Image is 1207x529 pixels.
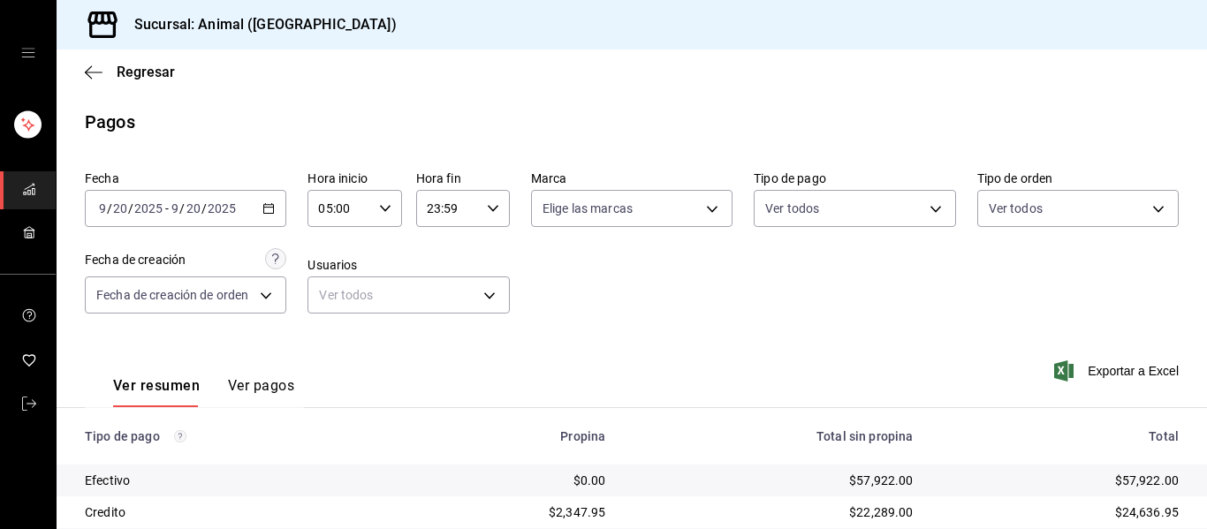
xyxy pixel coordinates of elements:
[307,172,401,185] label: Hora inicio
[1058,360,1179,382] button: Exportar a Excel
[424,429,605,443] div: Propina
[634,429,913,443] div: Total sin propina
[201,201,207,215] span: /
[112,201,128,215] input: --
[307,276,509,314] div: Ver todos
[228,377,294,407] button: Ver pagos
[179,201,185,215] span: /
[107,201,112,215] span: /
[171,201,179,215] input: --
[85,503,396,521] div: Credito
[85,429,396,443] div: Tipo de pago
[634,503,913,521] div: $22,289.00
[634,472,913,489] div: $57,922.00
[989,200,1043,217] span: Ver todos
[133,201,163,215] input: ----
[307,259,509,271] label: Usuarios
[113,377,200,407] button: Ver resumen
[85,472,396,489] div: Efectivo
[85,109,135,135] div: Pagos
[85,172,286,185] label: Fecha
[174,430,186,442] svg: Los pagos realizados con Pay y otras terminales son montos brutos.
[85,64,175,80] button: Regresar
[416,172,510,185] label: Hora fin
[98,201,107,215] input: --
[128,201,133,215] span: /
[21,46,35,60] button: open drawer
[754,172,955,185] label: Tipo de pago
[543,200,633,217] span: Elige las marcas
[117,64,175,80] span: Regresar
[186,201,201,215] input: --
[942,472,1179,489] div: $57,922.00
[424,503,605,521] div: $2,347.95
[85,251,186,269] div: Fecha de creación
[977,172,1179,185] label: Tipo de orden
[207,201,237,215] input: ----
[96,286,248,304] span: Fecha de creación de orden
[765,200,819,217] span: Ver todos
[113,377,294,407] div: navigation tabs
[165,201,169,215] span: -
[424,472,605,489] div: $0.00
[942,503,1179,521] div: $24,636.95
[942,429,1179,443] div: Total
[531,172,733,185] label: Marca
[120,14,397,35] h3: Sucursal: Animal ([GEOGRAPHIC_DATA])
